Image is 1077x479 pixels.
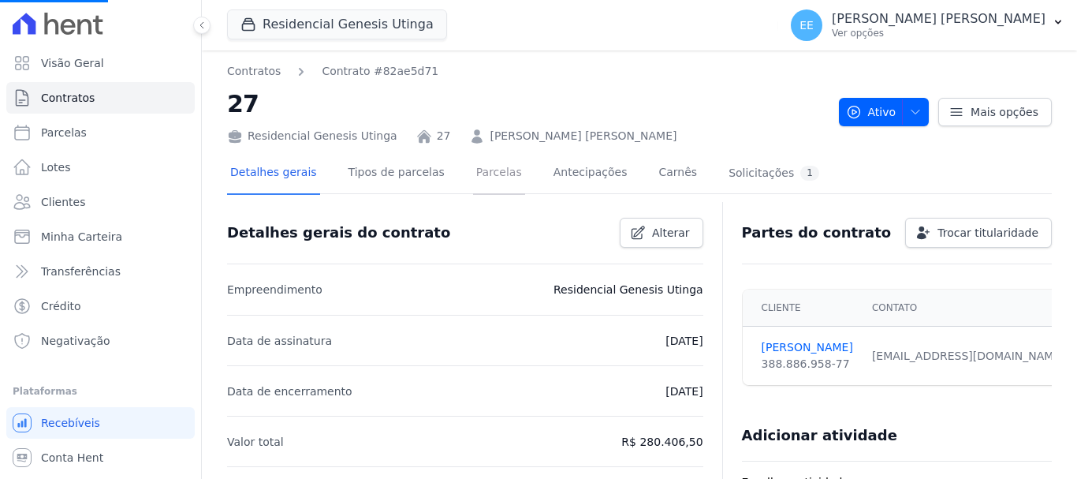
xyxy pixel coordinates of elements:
div: Residencial Genesis Utinga [227,128,397,144]
a: Negativação [6,325,195,357]
div: Plataformas [13,382,188,401]
nav: Breadcrumb [227,63,826,80]
h3: Adicionar atividade [742,426,897,445]
p: [DATE] [665,382,702,401]
a: 27 [437,128,451,144]
a: Minha Carteira [6,221,195,253]
span: Visão Geral [41,55,104,71]
a: Transferências [6,256,195,287]
a: Contratos [227,63,281,80]
p: Valor total [227,432,284,451]
a: Lotes [6,152,195,183]
div: 1 [800,166,819,181]
div: Solicitações [729,166,819,181]
a: Tipos de parcelas [345,153,448,195]
h3: Partes do contrato [742,223,892,242]
p: R$ 280.406,50 [621,432,702,451]
div: 388.886.958-77 [762,356,853,372]
a: Contratos [6,82,195,114]
a: Crédito [6,290,195,322]
a: Visão Geral [6,47,195,79]
a: [PERSON_NAME] [PERSON_NAME] [490,128,676,144]
a: Conta Hent [6,442,195,473]
div: [EMAIL_ADDRESS][DOMAIN_NAME] [872,348,1065,365]
button: Residencial Genesis Utinga [227,9,447,39]
p: Data de assinatura [227,331,332,350]
h2: 27 [227,86,826,122]
span: EE [799,20,814,31]
a: [PERSON_NAME] [762,339,853,356]
th: Contato [863,290,1075,327]
span: Recebíveis [41,415,100,431]
span: Contratos [41,90,95,106]
nav: Breadcrumb [227,63,438,80]
span: Lotes [41,159,71,175]
p: Data de encerramento [227,382,352,401]
p: [PERSON_NAME] [PERSON_NAME] [832,11,1045,27]
span: Ativo [846,98,896,126]
a: Carnês [655,153,700,195]
p: Residencial Genesis Utinga [553,280,703,299]
a: Alterar [620,218,703,248]
button: Ativo [839,98,930,126]
span: Crédito [41,298,81,314]
span: Conta Hent [41,450,103,466]
span: Alterar [652,225,690,241]
a: Mais opções [938,98,1052,126]
a: Parcelas [6,117,195,148]
a: Solicitações1 [725,153,822,195]
th: Cliente [743,290,863,327]
p: [DATE] [665,331,702,350]
a: Trocar titularidade [905,218,1052,248]
span: Negativação [41,333,110,349]
span: Clientes [41,194,85,210]
p: Empreendimento [227,280,322,299]
span: Mais opções [971,104,1038,120]
a: Parcelas [473,153,525,195]
span: Trocar titularidade [937,225,1038,241]
button: EE [PERSON_NAME] [PERSON_NAME] Ver opções [778,3,1077,47]
a: Contrato #82ae5d71 [322,63,438,80]
a: Clientes [6,186,195,218]
span: Parcelas [41,125,87,140]
h3: Detalhes gerais do contrato [227,223,450,242]
span: Minha Carteira [41,229,122,245]
a: Recebíveis [6,407,195,439]
a: Antecipações [550,153,631,195]
span: Transferências [41,264,121,279]
p: Ver opções [832,27,1045,39]
a: Detalhes gerais [227,153,320,195]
